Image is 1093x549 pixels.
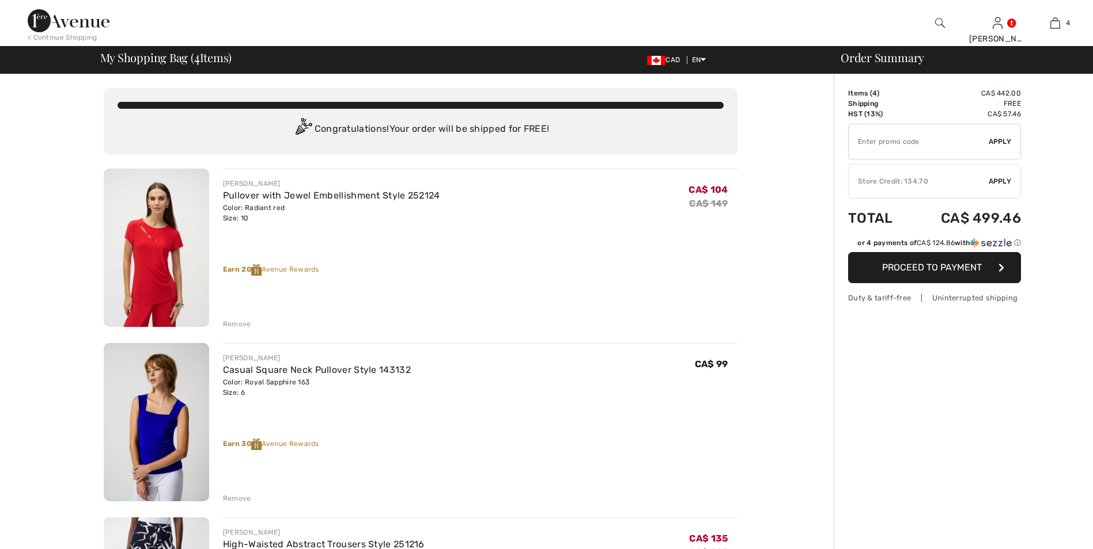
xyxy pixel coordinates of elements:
[223,493,251,504] div: Remove
[882,262,982,273] span: Proceed to Payment
[935,16,945,30] img: search the website
[848,88,910,98] td: Items ( )
[848,252,1021,283] button: Proceed to Payment
[100,52,232,63] span: My Shopping Bag ( Items)
[251,439,262,450] img: Reward-Logo.svg
[194,49,200,64] span: 4
[910,199,1021,238] td: CA$ 499.46
[223,264,738,276] div: Avenue Rewards
[689,533,728,544] span: CA$ 135
[28,32,97,43] div: < Continue Shopping
[28,9,109,32] img: 1ère Avenue
[1027,16,1083,30] a: 4
[872,89,877,97] span: 4
[647,56,665,65] img: Canadian Dollar
[848,238,1021,252] div: or 4 payments ofCA$ 124.86withSezzle Click to learn more about Sezzle
[104,343,209,501] img: Casual Square Neck Pullover Style 143132
[910,109,1021,119] td: CA$ 57.46
[647,56,684,64] span: CAD
[223,190,440,201] a: Pullover with Jewel Embellishment Style 252124
[104,169,209,327] img: Pullover with Jewel Embellishment Style 252124
[848,292,1021,303] div: Duty & tariff-free | Uninterrupted shipping
[1050,16,1060,30] img: My Bag
[1066,18,1070,28] span: 4
[223,265,262,273] strong: Earn 20
[848,199,910,238] td: Total
[827,52,1086,63] div: Order Summary
[689,184,728,195] span: CA$ 104
[223,364,411,375] a: Casual Square Neck Pullover Style 143132
[223,319,251,329] div: Remove
[223,527,425,537] div: [PERSON_NAME]
[910,88,1021,98] td: CA$ 442.00
[223,439,738,450] div: Avenue Rewards
[848,98,910,109] td: Shipping
[969,33,1026,45] div: [PERSON_NAME]
[989,136,1012,147] span: Apply
[993,16,1003,30] img: My Info
[223,377,411,398] div: Color: Royal Sapphire 163 Size: 6
[118,118,724,141] div: Congratulations! Your order will be shipped for FREE!
[993,17,1003,28] a: Sign In
[917,239,955,247] span: CA$ 124.86
[223,440,262,448] strong: Earn 30
[849,176,989,186] div: Store Credit: 134.70
[857,238,1021,248] div: or 4 payments of with
[692,56,706,64] span: EN
[292,118,315,141] img: Congratulation2.svg
[223,203,440,223] div: Color: Radiant red Size: 10
[251,264,262,276] img: Reward-Logo.svg
[695,359,728,369] span: CA$ 99
[849,124,989,159] input: Promo code
[689,198,728,209] s: CA$ 149
[223,178,440,189] div: [PERSON_NAME]
[989,176,1012,186] span: Apply
[970,238,1012,248] img: Sezzle
[910,98,1021,109] td: Free
[223,353,411,363] div: [PERSON_NAME]
[848,109,910,119] td: HST (13%)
